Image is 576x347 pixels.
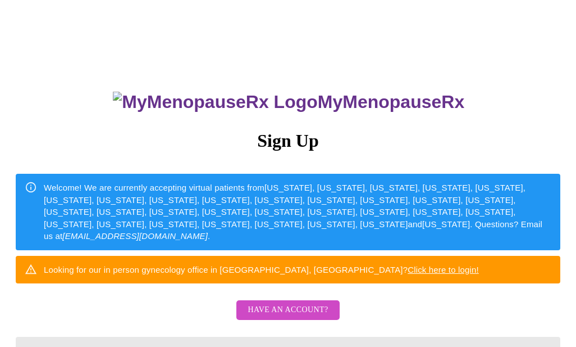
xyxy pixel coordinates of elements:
img: MyMenopauseRx Logo [113,92,317,112]
a: Click here to login! [408,265,479,274]
a: Have an account? [234,313,342,322]
h3: MyMenopauseRx [17,92,561,112]
div: Looking for our in person gynecology office in [GEOGRAPHIC_DATA], [GEOGRAPHIC_DATA]? [44,259,479,280]
h3: Sign Up [16,130,560,151]
span: Have an account? [248,303,328,317]
div: Welcome! We are currently accepting virtual patients from [US_STATE], [US_STATE], [US_STATE], [US... [44,177,551,246]
button: Have an account? [236,300,339,320]
em: [EMAIL_ADDRESS][DOMAIN_NAME] [62,231,208,241]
